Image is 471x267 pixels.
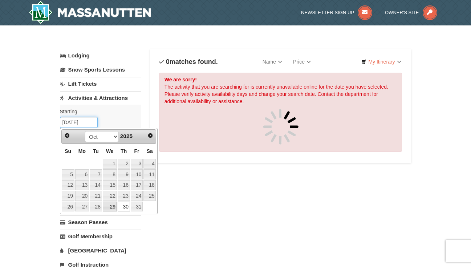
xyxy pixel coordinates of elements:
[106,148,114,154] span: Wednesday
[118,191,130,201] a: 23
[143,180,156,190] a: 18
[147,148,153,154] span: Saturday
[118,159,130,169] a: 2
[159,58,218,65] h4: matches found.
[301,10,354,15] span: Newsletter Sign Up
[118,169,130,179] a: 9
[118,202,130,212] a: 30
[263,109,299,145] img: spinner.gif
[60,49,141,62] a: Lodging
[385,10,419,15] span: Owner's Site
[75,202,89,212] a: 27
[121,148,127,154] span: Thursday
[103,202,117,212] a: 29
[103,169,117,179] a: 8
[62,202,74,212] a: 26
[118,180,130,190] a: 16
[131,180,143,190] a: 17
[103,159,117,169] a: 1
[62,191,74,201] a: 19
[145,130,155,141] a: Next
[65,148,71,154] span: Sunday
[90,202,102,212] a: 28
[75,169,89,179] a: 6
[131,169,143,179] a: 10
[147,133,153,138] span: Next
[64,133,70,138] span: Prev
[60,77,141,90] a: Lift Tickets
[159,73,402,152] div: The activity that you are searching for is currently unavailable online for the date you have sel...
[60,63,141,76] a: Snow Sports Lessons
[288,54,316,69] a: Price
[131,191,143,201] a: 24
[62,169,74,179] a: 5
[257,54,288,69] a: Name
[90,180,102,190] a: 14
[60,244,141,257] a: [GEOGRAPHIC_DATA]
[103,191,117,201] a: 22
[90,169,102,179] a: 7
[60,215,141,229] a: Season Passes
[103,180,117,190] a: 15
[385,10,437,15] a: Owner's Site
[120,133,133,139] span: 2025
[166,58,170,65] span: 0
[357,56,406,67] a: My Itinerary
[75,180,89,190] a: 13
[131,159,143,169] a: 3
[134,148,139,154] span: Friday
[143,159,156,169] a: 4
[75,191,89,201] a: 20
[90,191,102,201] a: 21
[93,148,99,154] span: Tuesday
[29,1,151,24] img: Massanutten Resort Logo
[143,169,156,179] a: 11
[60,230,141,243] a: Golf Membership
[301,10,372,15] a: Newsletter Sign Up
[62,130,73,141] a: Prev
[165,77,197,82] strong: We are sorry!
[131,202,143,212] a: 31
[29,1,151,24] a: Massanutten Resort
[60,91,141,105] a: Activities & Attractions
[60,108,135,115] label: Starting
[78,148,86,154] span: Monday
[143,191,156,201] a: 25
[62,180,74,190] a: 12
